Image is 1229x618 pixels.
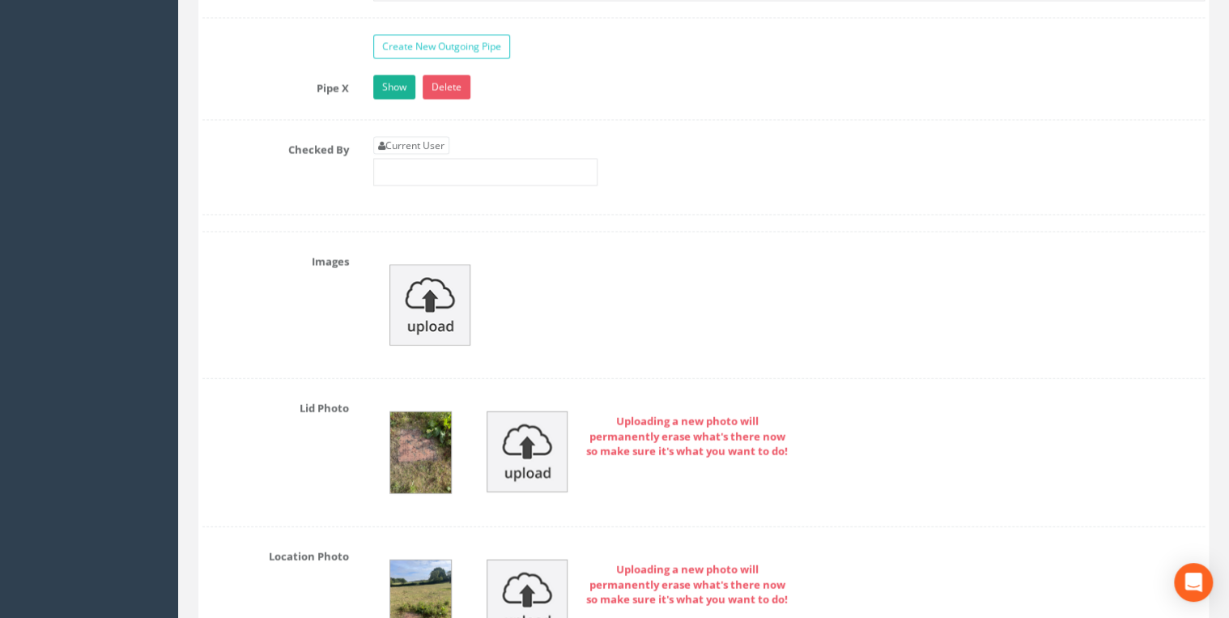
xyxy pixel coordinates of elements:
img: upload_icon.png [487,411,568,492]
a: Current User [373,137,449,155]
label: Pipe X [190,75,361,96]
img: 3890ebac-dff1-12ed-f43f-457950c2f7cb_7b8f4e00-4f31-d923-e5d7-73ae41ceafee.jpg [390,412,451,493]
strong: Uploading a new photo will permanently erase what's there now so make sure it's what you want to do! [586,414,788,458]
strong: Uploading a new photo will permanently erase what's there now so make sure it's what you want to do! [586,562,788,607]
a: Create New Outgoing Pipe [373,35,510,59]
label: Lid Photo [190,395,361,416]
label: Location Photo [190,543,361,565]
label: Checked By [190,137,361,158]
label: Images [190,249,361,270]
a: Show [373,75,415,100]
img: upload_icon.png [389,265,470,346]
a: Delete [423,75,470,100]
div: Open Intercom Messenger [1174,563,1213,602]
